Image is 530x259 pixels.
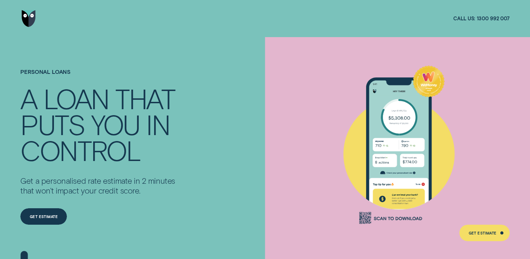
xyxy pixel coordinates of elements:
[20,137,140,163] div: CONTROL
[453,15,475,22] span: Call us:
[453,15,509,22] a: Call us:1300 992 007
[20,111,84,137] div: PUTS
[476,15,509,22] span: 1300 992 007
[20,85,181,163] h4: A LOAN THAT PUTS YOU IN CONTROL
[115,85,174,111] div: THAT
[91,111,139,137] div: YOU
[22,10,36,27] img: Wisr
[146,111,170,137] div: IN
[20,69,181,86] h1: Wisr Personal Loans
[20,85,37,111] div: A
[20,176,181,196] p: Get a personalised rate estimate in 2 minutes that won't impact your credit score.
[20,208,67,225] a: Get Estimate
[43,85,109,111] div: LOAN
[459,225,510,241] a: Get Estimate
